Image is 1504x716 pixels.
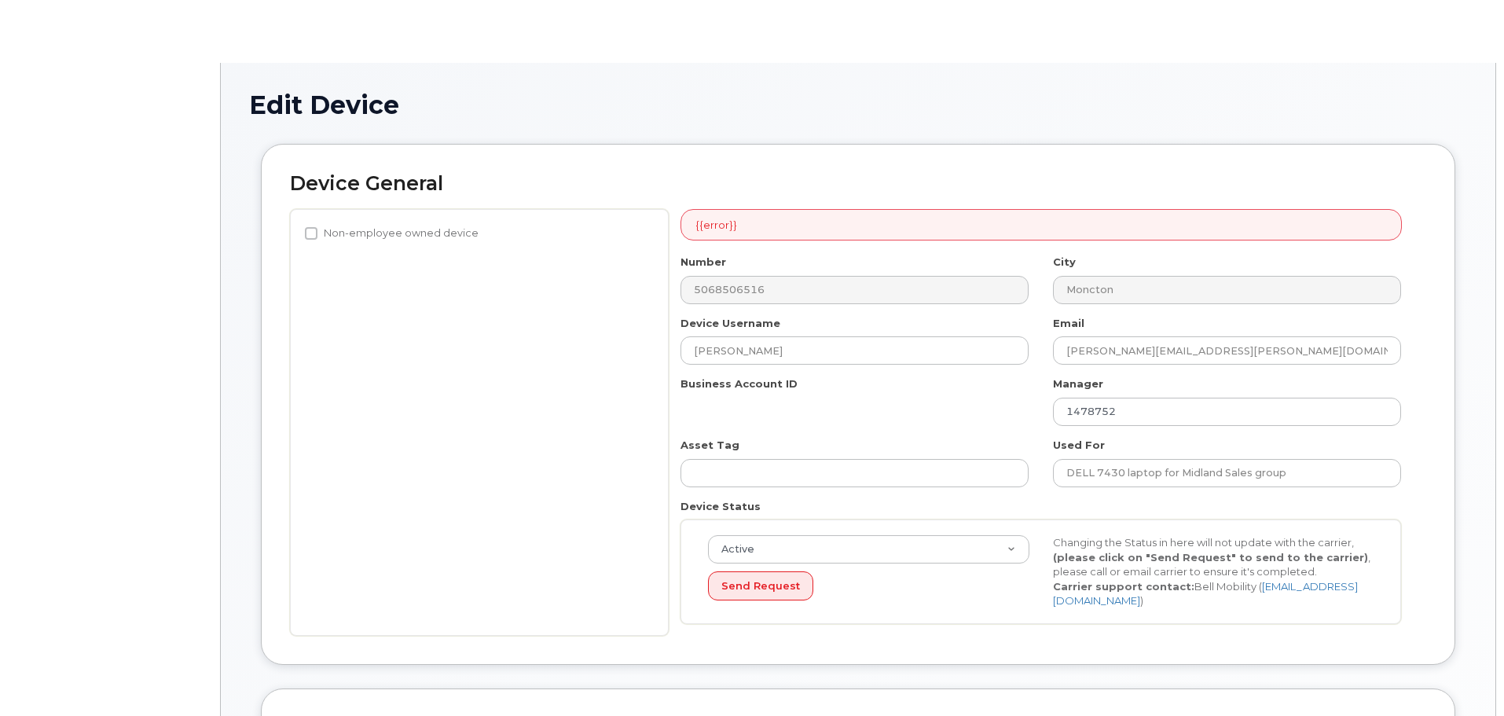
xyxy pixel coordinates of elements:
strong: (please click on "Send Request" to send to the carrier) [1053,551,1368,564]
label: City [1053,255,1076,270]
input: Select manager [1053,398,1401,426]
label: Non-employee owned device [305,224,479,243]
a: [EMAIL_ADDRESS][DOMAIN_NAME] [1053,580,1358,608]
div: Changing the Status in here will not update with the carrier, , please call or email carrier to e... [1041,535,1386,608]
div: {{error}} [680,209,1402,241]
label: Manager [1053,376,1103,391]
label: Device Username [680,316,780,331]
label: Asset Tag [680,438,739,453]
strong: Carrier support contact: [1053,580,1194,593]
label: Used For [1053,438,1105,453]
h2: Device General [290,173,1426,195]
label: Business Account ID [680,376,798,391]
h1: Edit Device [249,91,1467,119]
button: Send Request [708,571,813,600]
label: Email [1053,316,1084,331]
label: Device Status [680,499,761,514]
label: Number [680,255,726,270]
input: Non-employee owned device [305,227,317,240]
